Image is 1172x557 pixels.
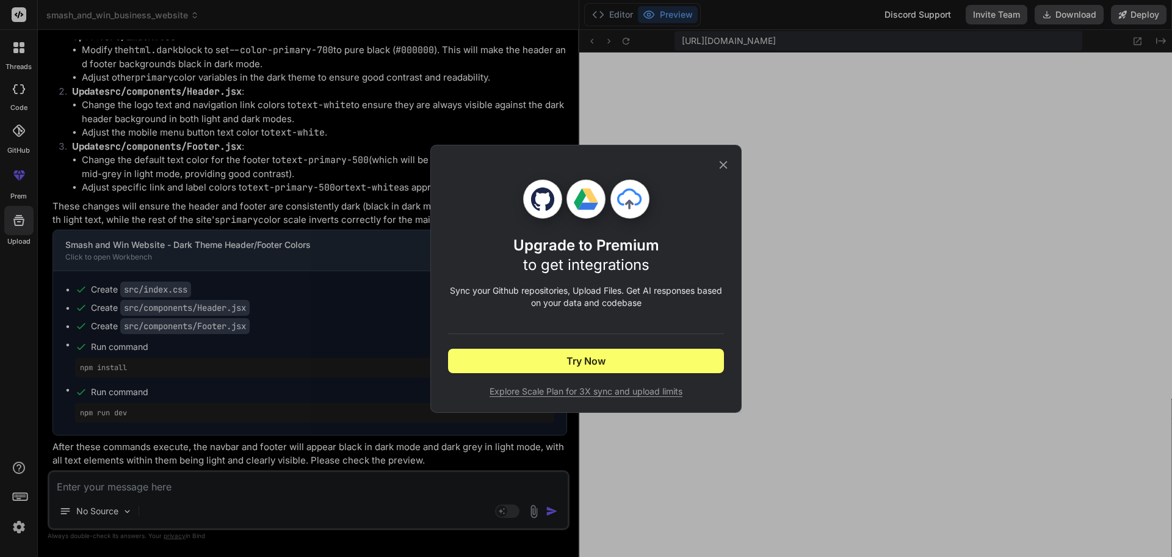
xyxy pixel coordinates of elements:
[448,349,724,373] button: Try Now
[448,385,724,398] span: Explore Scale Plan for 3X sync and upload limits
[566,354,606,368] span: Try Now
[513,236,659,275] h1: Upgrade to Premium
[523,256,649,274] span: to get integrations
[448,285,724,309] p: Sync your Github repositories, Upload Files. Get AI responses based on your data and codebase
